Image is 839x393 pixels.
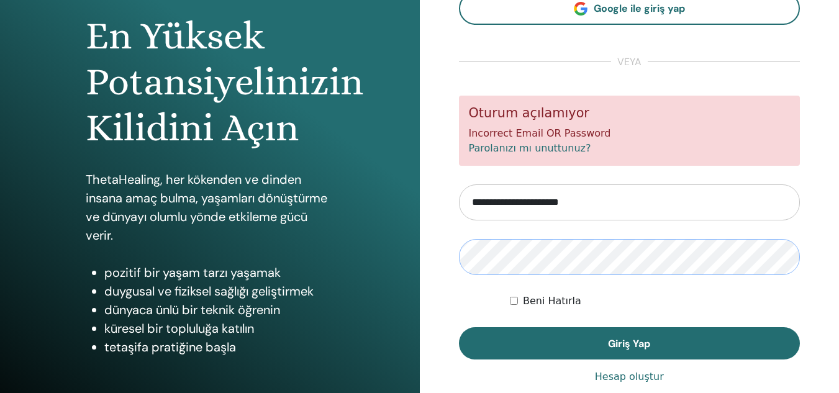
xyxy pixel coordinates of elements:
[459,327,800,359] button: Giriş Yap
[104,300,334,319] li: dünyaca ünlü bir teknik öğrenin
[594,2,685,15] span: Google ile giriş yap
[469,142,591,154] a: Parolanızı mı unuttunuz?
[104,319,334,338] li: küresel bir topluluğa katılın
[104,338,334,356] li: tetaşifa pratiğine başla
[86,170,334,245] p: ThetaHealing, her kökenden ve dinden insana amaç bulma, yaşamları dönüştürme ve dünyayı olumlu yö...
[608,337,650,350] span: Giriş Yap
[459,96,800,166] div: Incorrect Email OR Password
[469,106,791,121] h5: Oturum açılamıyor
[104,263,334,282] li: pozitif bir yaşam tarzı yaşamak
[86,13,334,151] h1: En Yüksek Potansiyelinizin Kilidini Açın
[104,282,334,300] li: duygusal ve fiziksel sağlığı geliştirmek
[595,369,664,384] a: Hesap oluştur
[510,294,800,309] div: Keep me authenticated indefinitely or until I manually logout
[611,55,648,70] span: veya
[523,294,581,309] label: Beni Hatırla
